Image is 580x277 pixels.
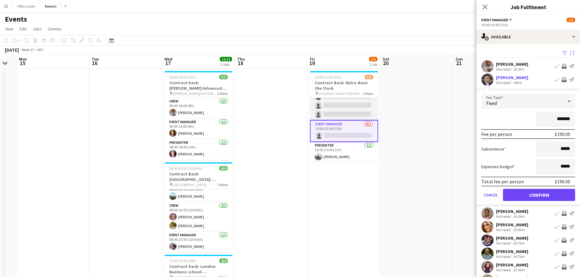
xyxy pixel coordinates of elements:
[369,62,377,67] div: 1 Job
[512,241,526,245] div: 30.7km
[20,47,35,52] span: Week 37
[164,162,233,252] app-job-card: 08:00-20:30 (12h30m)4/4Contract Back- [GEOGRAPHIC_DATA]-Animate [GEOGRAPHIC_DATA]3 RolesPresenter...
[481,164,515,169] label: Expenses budget
[512,268,526,272] div: 35.9km
[481,146,506,152] label: Subsistence
[365,75,373,79] span: 1/5
[496,67,512,71] div: Not rated
[512,254,526,259] div: 34.7km
[455,56,463,62] span: Sun
[496,254,512,259] div: Not rated
[567,18,575,22] span: 1/5
[164,119,233,139] app-card-role: Event Manager1/106:00-14:00 (8h)[PERSON_NAME]
[169,75,196,79] span: 06:00-18:00 (12h)
[91,60,99,67] span: 16
[310,80,378,91] h3: Contract Back- Nviro-Beat the Clock
[164,71,233,160] app-job-card: 06:00-18:00 (12h)3/3Contract back- [PERSON_NAME] Advanced Materials- Chain Reaction [PERSON_NAME]...
[481,18,508,22] span: Event Manager
[496,249,528,254] div: [PERSON_NAME]
[481,178,524,185] div: Total fee per person
[383,56,389,62] span: Sat
[164,232,233,252] app-card-role: Event Manager1/108:00-20:30 (12h30m)[PERSON_NAME]
[5,26,13,32] span: View
[555,131,570,137] div: £190.00
[33,26,42,32] span: Jobs
[48,26,62,32] span: Comms
[512,80,523,85] div: 19km
[164,182,233,202] app-card-role: Presenter1/108:00-20:15 (12h15m)[PERSON_NAME]
[496,209,528,214] div: [PERSON_NAME]
[217,91,228,96] span: 3 Roles
[496,262,528,268] div: [PERSON_NAME]
[481,189,501,201] button: Cancel
[486,100,497,106] span: Fixed
[164,202,233,232] app-card-role: Crew2/208:00-20:30 (12h30m)[PERSON_NAME][PERSON_NAME]
[496,241,512,245] div: Not rated
[363,91,373,96] span: 3 Roles
[164,264,233,275] h3: Contract back- London Business school-Rollercoaster
[19,26,26,32] span: Edit
[310,71,378,161] app-job-card: 10:00-21:00 (11h)1/5Contract Back- Nviro-Beat the Clock Guildford Cricket Club Pavilion3 RolesCre...
[219,166,228,171] span: 4/4
[496,80,512,85] div: Not rated
[17,25,29,33] a: Edit
[310,56,315,62] span: Fri
[319,91,363,96] span: Guildford Cricket Club Pavilion
[310,120,378,142] app-card-role: Event Manager0/110:00-21:00 (11h)
[164,56,172,62] span: Wed
[315,75,341,79] span: 10:00-21:00 (11h)
[164,98,233,119] app-card-role: Crew1/106:00-14:00 (8h)[PERSON_NAME]
[217,182,228,187] span: 3 Roles
[496,227,512,232] div: Not rated
[220,57,232,61] span: 11/11
[236,60,245,67] span: 18
[173,182,207,187] span: [GEOGRAPHIC_DATA]
[496,61,528,67] div: [PERSON_NAME]
[164,171,233,182] h3: Contract Back- [GEOGRAPHIC_DATA]-Animate
[496,235,528,241] div: [PERSON_NAME]
[19,56,27,62] span: Mon
[40,0,62,12] button: Events
[496,214,512,219] div: Not rated
[496,75,528,80] div: [PERSON_NAME]
[555,178,570,185] div: £190.00
[512,214,526,219] div: 24.3km
[219,75,228,79] span: 3/3
[12,0,40,12] button: Office work
[173,91,217,96] span: [PERSON_NAME][GEOGRAPHIC_DATA]
[163,60,172,67] span: 17
[310,142,378,163] app-card-role: Presenter1/110:00-21:00 (11h)[PERSON_NAME]
[164,139,233,160] app-card-role: Presenter1/108:00-18:00 (10h)[PERSON_NAME]
[220,62,232,67] div: 3 Jobs
[92,56,99,62] span: Tue
[5,15,27,24] h1: Events
[169,166,203,171] span: 08:00-20:30 (12h30m)
[481,131,512,137] div: Fee per person
[476,3,580,11] h3: Job Fulfilment
[38,47,44,52] div: BST
[496,222,528,227] div: [PERSON_NAME]
[369,57,378,61] span: 1/5
[30,25,44,33] a: Jobs
[382,60,389,67] span: 20
[237,56,245,62] span: Thu
[476,29,580,44] div: Available
[5,47,19,53] div: [DATE]
[512,227,526,232] div: 26.9km
[219,258,228,263] span: 4/4
[512,67,526,71] div: 10.3km
[503,189,575,201] button: Confirm
[455,60,463,67] span: 21
[164,80,233,91] h3: Contract back- [PERSON_NAME] Advanced Materials- Chain Reaction
[481,23,575,27] div: 10:00-21:00 (11h)
[2,25,16,33] a: View
[310,82,378,120] app-card-role: Crew0/310:00-21:00 (11h)
[481,18,513,22] button: Event Manager
[169,258,196,263] span: 12:00-22:00 (10h)
[309,60,315,67] span: 19
[496,268,512,272] div: Not rated
[45,25,64,33] a: Comms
